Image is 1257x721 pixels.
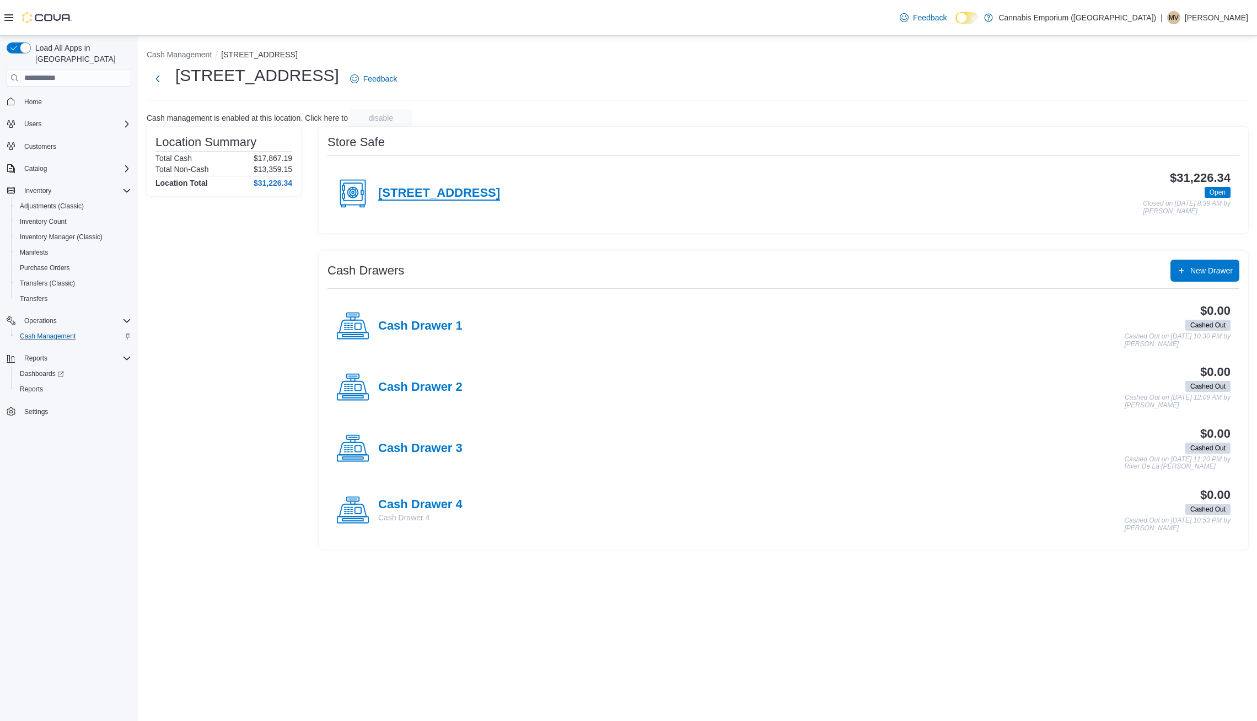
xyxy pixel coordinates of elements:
span: Cashed Out [1190,443,1226,453]
span: Cashed Out [1190,381,1226,391]
a: Adjustments (Classic) [15,200,88,213]
span: Reports [20,352,131,365]
a: Inventory Count [15,215,71,228]
button: Catalog [20,162,51,175]
span: Manifests [15,246,131,259]
span: Feedback [363,73,397,84]
a: Dashboards [15,367,68,380]
p: Cashed Out on [DATE] 12:09 AM by [PERSON_NAME] [1125,394,1231,409]
span: Adjustments (Classic) [15,200,131,213]
button: Transfers [11,291,136,306]
span: Settings [24,407,48,416]
span: Manifests [20,248,48,257]
h4: [STREET_ADDRESS] [378,186,500,201]
div: Michael Valentin [1167,11,1180,24]
span: Home [20,94,131,108]
span: Home [24,98,42,106]
button: Manifests [11,245,136,260]
h4: Location Total [155,179,208,187]
button: Inventory [20,184,56,197]
span: Cashed Out [1185,443,1231,454]
button: Adjustments (Classic) [11,198,136,214]
button: Next [147,68,169,90]
a: Feedback [895,7,951,29]
span: Cashed Out [1185,320,1231,331]
button: [STREET_ADDRESS] [221,50,297,59]
button: Cash Management [11,329,136,344]
button: Purchase Orders [11,260,136,276]
a: Customers [20,140,61,153]
button: Operations [20,314,61,327]
button: Inventory Manager (Classic) [11,229,136,245]
span: Operations [20,314,131,327]
p: Cash management is enabled at this location. Click here to [147,114,348,122]
input: Dark Mode [955,12,979,24]
span: New Drawer [1190,265,1233,276]
h6: Total Cash [155,154,192,163]
h3: Cash Drawers [327,264,404,277]
p: $17,867.19 [254,154,292,163]
h3: $0.00 [1200,427,1231,440]
span: disable [369,112,393,123]
button: Catalog [2,161,136,176]
img: Cova [22,12,72,23]
span: Dashboards [20,369,64,378]
span: Transfers (Classic) [15,277,131,290]
span: Inventory Manager (Classic) [20,233,103,241]
a: Feedback [346,68,401,90]
span: Cashed Out [1185,504,1231,515]
span: Inventory Count [15,215,131,228]
h6: Total Non-Cash [155,165,209,174]
span: Purchase Orders [15,261,131,275]
a: Dashboards [11,366,136,381]
span: Users [20,117,131,131]
button: Home [2,93,136,109]
button: disable [350,109,412,127]
span: Cash Management [15,330,131,343]
nav: Complex example [7,89,131,448]
button: Users [20,117,46,131]
h3: $31,226.34 [1170,171,1231,185]
button: Reports [11,381,136,397]
span: Transfers [15,292,131,305]
p: Closed on [DATE] 8:39 AM by [PERSON_NAME] [1143,200,1231,215]
button: Users [2,116,136,132]
span: Transfers [20,294,47,303]
a: Settings [20,405,52,418]
span: Customers [20,139,131,153]
a: Purchase Orders [15,261,74,275]
nav: An example of EuiBreadcrumbs [147,49,1248,62]
h3: Location Summary [155,136,256,149]
button: Settings [2,403,136,419]
h3: $0.00 [1200,365,1231,379]
span: Catalog [24,164,47,173]
a: Reports [15,383,47,396]
a: Transfers [15,292,52,305]
button: Inventory Count [11,214,136,229]
span: Reports [15,383,131,396]
a: Transfers (Classic) [15,277,79,290]
span: Inventory Manager (Classic) [15,230,131,244]
span: Cashed Out [1185,381,1231,392]
span: Open [1210,187,1226,197]
span: Users [24,120,41,128]
span: Cashed Out [1190,320,1226,330]
span: Cashed Out [1190,504,1226,514]
span: Reports [20,385,43,394]
p: Cannabis Emporium ([GEOGRAPHIC_DATA]) [998,11,1156,24]
button: Reports [2,351,136,366]
a: Manifests [15,246,52,259]
h3: Store Safe [327,136,385,149]
p: Cashed Out on [DATE] 10:30 PM by [PERSON_NAME] [1124,333,1231,348]
span: Inventory [20,184,131,197]
button: Transfers (Classic) [11,276,136,291]
span: Settings [20,405,131,418]
h1: [STREET_ADDRESS] [175,64,339,87]
span: Cash Management [20,332,76,341]
p: $13,359.15 [254,165,292,174]
span: Feedback [913,12,947,23]
h3: $0.00 [1200,304,1231,318]
span: Inventory [24,186,51,195]
span: Reports [24,354,47,363]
